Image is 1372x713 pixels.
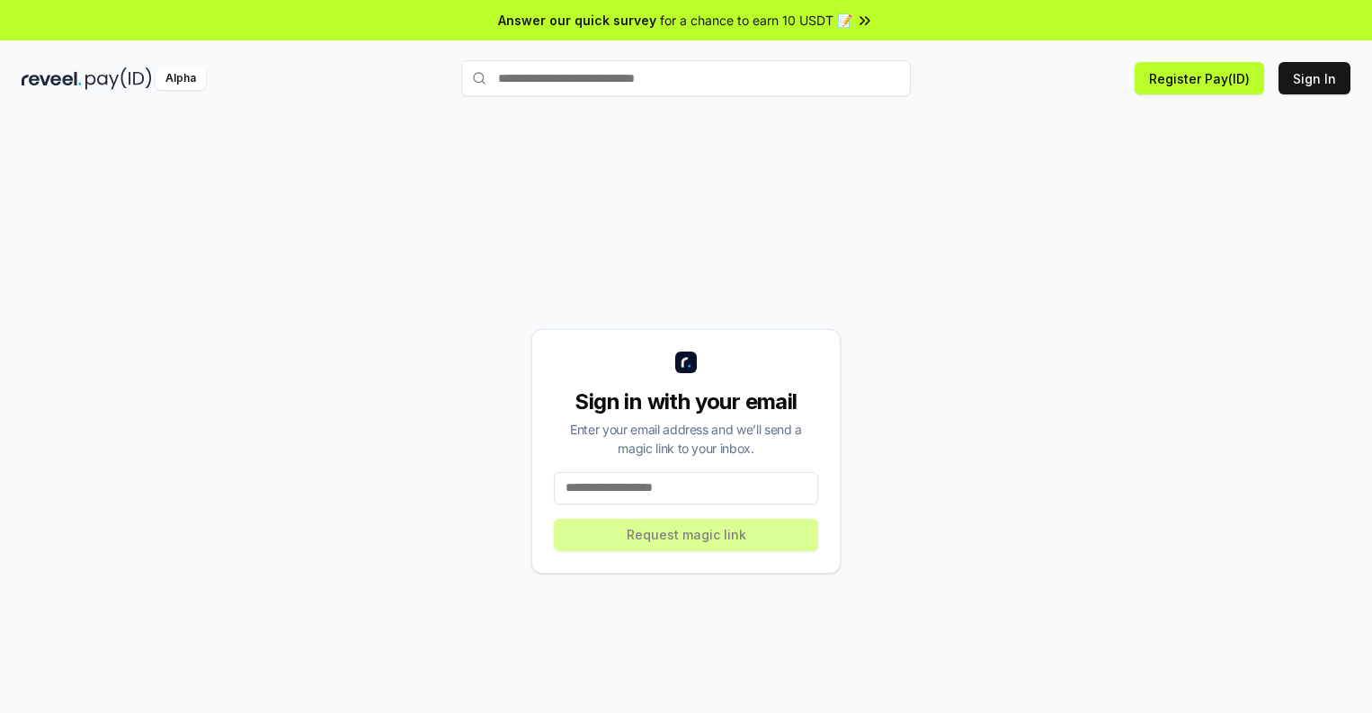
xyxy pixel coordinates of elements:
img: pay_id [85,67,152,90]
div: Sign in with your email [554,388,818,416]
div: Enter your email address and we’ll send a magic link to your inbox. [554,420,818,458]
span: Answer our quick survey [498,11,656,30]
span: for a chance to earn 10 USDT 📝 [660,11,852,30]
img: logo_small [675,352,697,373]
button: Sign In [1278,62,1350,94]
img: reveel_dark [22,67,82,90]
div: Alpha [156,67,206,90]
button: Register Pay(ID) [1135,62,1264,94]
